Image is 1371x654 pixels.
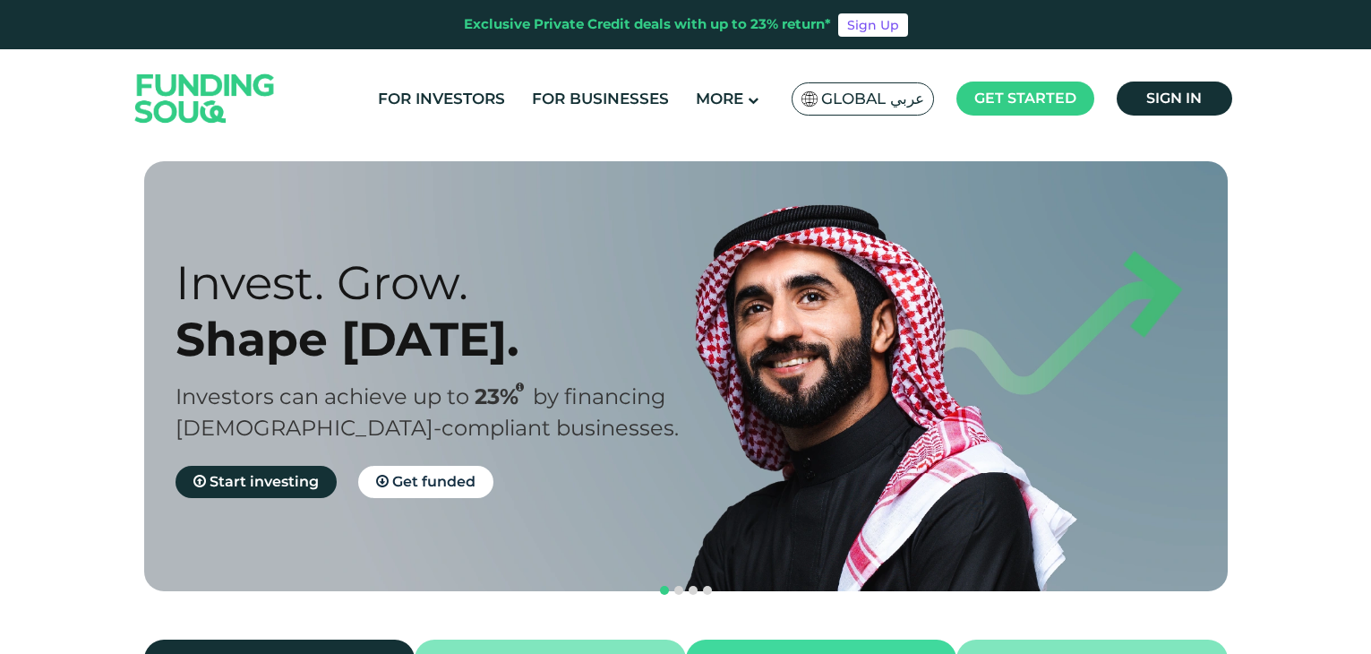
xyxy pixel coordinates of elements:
a: For Businesses [527,84,673,114]
img: SA Flag [801,91,818,107]
i: 23% IRR (expected) ~ 15% Net yield (expected) [516,383,524,392]
span: Get funded [392,473,476,490]
button: navigation [672,583,686,598]
button: navigation [700,583,715,598]
img: Logo [117,53,293,143]
span: More [696,90,743,108]
span: Sign in [1146,90,1202,107]
div: Exclusive Private Credit deals with up to 23% return* [464,14,831,35]
span: Get started [974,90,1076,107]
span: Global عربي [821,89,924,109]
a: For Investors [373,84,510,114]
button: navigation [657,583,672,598]
a: Sign in [1117,82,1232,116]
a: Sign Up [838,13,908,37]
span: 23% [475,383,533,409]
a: Get funded [358,466,493,498]
div: Shape [DATE]. [176,311,717,367]
button: navigation [686,583,700,598]
span: Start investing [210,473,319,490]
a: Start investing [176,466,337,498]
span: Investors can achieve up to [176,383,469,409]
div: Invest. Grow. [176,254,717,311]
